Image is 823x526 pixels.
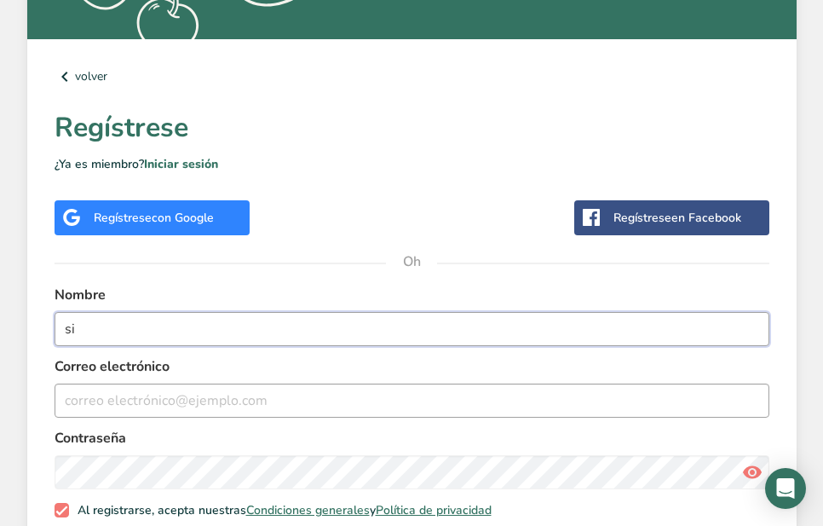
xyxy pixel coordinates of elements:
[94,210,152,226] font: Regístrese
[403,252,421,271] font: Oh
[75,68,107,84] font: volver
[55,312,769,346] input: Juan Pérez
[55,156,144,172] font: ¿Ya es miembro?
[376,502,492,518] a: Política de privacidad
[78,502,246,518] font: Al registrarse, acepta nuestras
[370,502,376,518] font: y
[613,210,671,226] font: Regístrese
[246,502,370,518] a: Condiciones generales
[55,109,188,146] font: Regístrese
[55,384,769,418] input: correo electrónico@ejemplo.com
[765,468,806,509] div: Open Intercom Messenger
[55,66,769,87] a: volver
[152,210,214,226] font: con Google
[55,286,106,304] font: Nombre
[671,210,741,226] font: en Facebook
[55,357,170,376] font: Correo electrónico
[144,156,218,172] a: Iniciar sesión
[55,429,126,448] font: Contraseña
